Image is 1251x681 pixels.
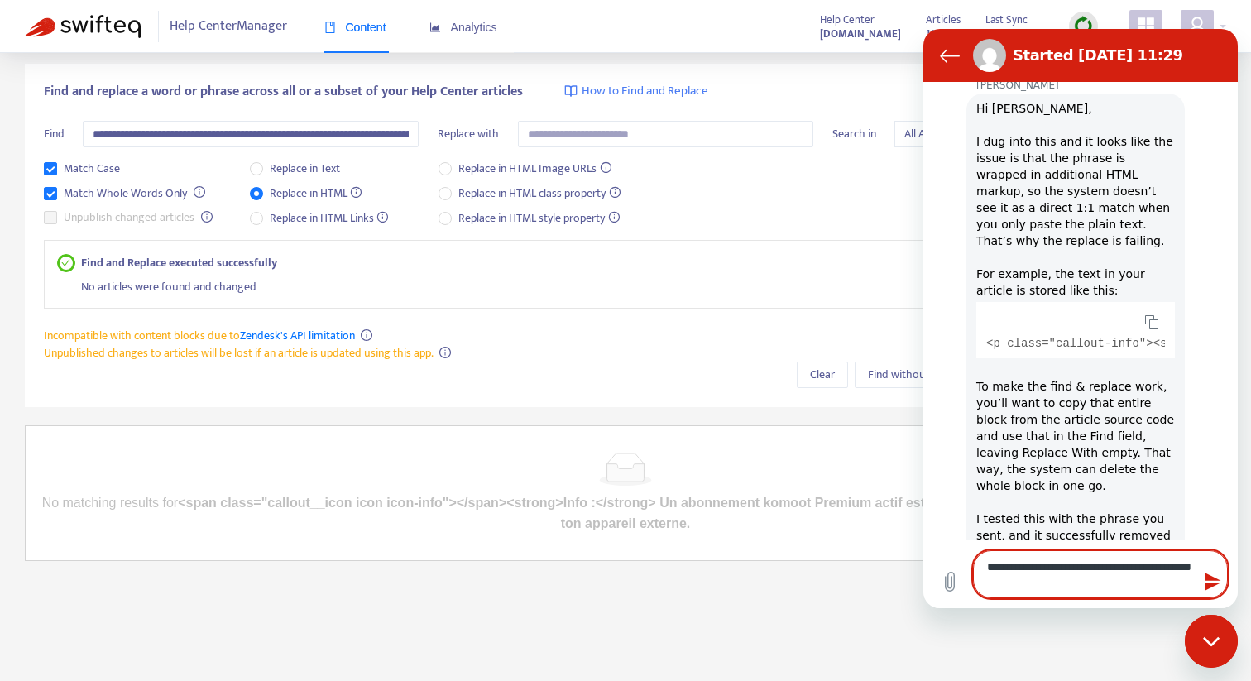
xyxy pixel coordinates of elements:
span: Replace in HTML class property [452,185,627,203]
span: info-circle [201,211,213,223]
button: Find without Replacing [855,362,992,388]
a: Zendesk's API limitation [240,326,355,345]
b: <span class="callout__icon icon icon-info"></span><strong>Info :</strong> Un abonnement komoot Pr... [178,496,1209,530]
a: How to Find and Replace [564,82,708,101]
span: area-chart [429,22,441,33]
span: Unpublish changed articles [57,209,201,227]
span: Search in [832,124,876,143]
span: appstore [1136,16,1156,36]
span: book [324,22,336,33]
span: Articles [926,11,961,29]
a: [DOMAIN_NAME] [820,24,901,43]
span: Help Center [820,11,875,29]
span: Replace in Text [263,160,347,178]
span: Replace in HTML Image URLs [452,160,618,178]
div: Hi [PERSON_NAME], I dug into this and it looks like the issue is that the phrase is wrapped in ad... [53,71,252,664]
span: Analytics [429,21,497,34]
span: info-circle [194,186,205,198]
strong: [DOMAIN_NAME] [820,25,901,43]
span: Unpublished changes to articles will be lost if an article is updated using this app. [44,343,434,362]
button: Send message [271,536,304,569]
code: <p class="callout-info"><span class="callout__icon icon icon-info"></span><strong>Info: </strong>... [63,306,242,323]
span: Match Whole Words Only [57,185,194,203]
span: Incompatible with content blocks due to [44,326,355,345]
strong: [DATE] 01:33 [985,25,1044,43]
button: Clear [797,362,848,388]
span: Replace in HTML [263,185,369,203]
span: How to Find and Replace [582,82,708,101]
iframe: Messaging window [923,29,1238,608]
span: Find [44,124,65,143]
iframe: Button to launch messaging window, conversation in progress [1185,615,1238,668]
p: No matching results for [32,492,1219,534]
img: Swifteq [25,15,141,38]
strong: Find and Replace executed successfully [81,254,277,271]
span: info-circle [439,347,451,358]
span: info-circle [361,329,372,341]
span: Clear [810,366,835,384]
span: Replace in HTML Links [263,209,395,228]
span: Find without Replacing [868,366,979,384]
span: check [61,258,70,267]
span: Find and replace a word or phrase across all or a subset of your Help Center articles [44,82,523,102]
span: Content [324,21,386,34]
div: No articles were found and changed [81,271,1195,295]
span: Match Case [57,160,127,178]
span: Last Sync [985,11,1028,29]
span: Replace with [438,124,499,143]
img: image-link [564,84,578,98]
strong: 1697 [926,25,947,43]
span: Replace in HTML style property [452,209,626,228]
span: user [1187,16,1207,36]
button: Upload file [10,536,43,569]
span: Help Center Manager [170,11,287,42]
img: sync.dc5367851b00ba804db3.png [1073,16,1094,36]
span: All Articles, Categories, Sections [904,122,1198,146]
